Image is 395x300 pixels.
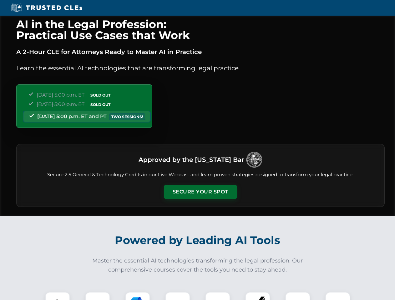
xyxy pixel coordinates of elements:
span: SOLD OUT [88,101,113,108]
h2: Powered by Leading AI Tools [24,229,371,251]
span: SOLD OUT [88,92,113,98]
h1: AI in the Legal Profession: Practical Use Cases that Work [16,19,385,41]
p: Master the essential AI technologies transforming the legal profession. Our comprehensive courses... [88,256,307,274]
img: Logo [246,152,262,167]
p: A 2-Hour CLE for Attorneys Ready to Master AI in Practice [16,47,385,57]
p: Secure 2.5 General & Technology Credits in our Live Webcast and learn proven strategies designed ... [24,171,377,178]
img: Trusted CLEs [9,3,84,12]
p: Learn the essential AI technologies that are transforming legal practice. [16,63,385,73]
span: [DATE] 5:00 p.m. ET [37,101,84,107]
button: Secure Your Spot [164,185,237,199]
span: [DATE] 5:00 p.m. ET [37,92,84,98]
h3: Approved by the [US_STATE] Bar [139,154,244,165]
